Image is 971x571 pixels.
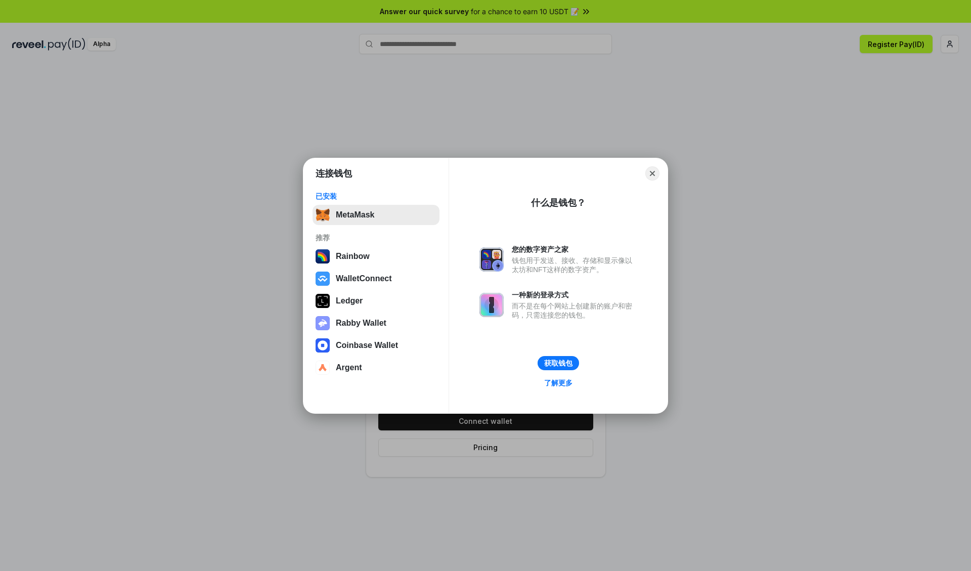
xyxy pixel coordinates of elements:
[313,246,439,267] button: Rainbow
[316,272,330,286] img: svg+xml,%3Csvg%20width%3D%2228%22%20height%3D%2228%22%20viewBox%3D%220%200%2028%2028%22%20fill%3D...
[336,274,392,283] div: WalletConnect
[313,269,439,289] button: WalletConnect
[538,376,579,389] a: 了解更多
[512,290,637,299] div: 一种新的登录方式
[316,294,330,308] img: svg+xml,%3Csvg%20xmlns%3D%22http%3A%2F%2Fwww.w3.org%2F2000%2Fsvg%22%20width%3D%2228%22%20height%3...
[316,208,330,222] img: svg+xml,%3Csvg%20fill%3D%22none%22%20height%3D%2233%22%20viewBox%3D%220%200%2035%2033%22%20width%...
[512,245,637,254] div: 您的数字资产之家
[313,291,439,311] button: Ledger
[316,167,352,180] h1: 连接钱包
[512,301,637,320] div: 而不是在每个网站上创建新的账户和密码，只需连接您的钱包。
[538,356,579,370] button: 获取钱包
[313,358,439,378] button: Argent
[512,256,637,274] div: 钱包用于发送、接收、存储和显示像以太坊和NFT这样的数字资产。
[313,335,439,356] button: Coinbase Wallet
[336,363,362,372] div: Argent
[336,296,363,305] div: Ledger
[313,313,439,333] button: Rabby Wallet
[316,361,330,375] img: svg+xml,%3Csvg%20width%3D%2228%22%20height%3D%2228%22%20viewBox%3D%220%200%2028%2028%22%20fill%3D...
[313,205,439,225] button: MetaMask
[645,166,659,181] button: Close
[316,233,436,242] div: 推荐
[336,252,370,261] div: Rainbow
[479,247,504,272] img: svg+xml,%3Csvg%20xmlns%3D%22http%3A%2F%2Fwww.w3.org%2F2000%2Fsvg%22%20fill%3D%22none%22%20viewBox...
[544,378,572,387] div: 了解更多
[479,293,504,317] img: svg+xml,%3Csvg%20xmlns%3D%22http%3A%2F%2Fwww.w3.org%2F2000%2Fsvg%22%20fill%3D%22none%22%20viewBox...
[531,197,586,209] div: 什么是钱包？
[544,359,572,368] div: 获取钱包
[336,341,398,350] div: Coinbase Wallet
[336,319,386,328] div: Rabby Wallet
[336,210,374,219] div: MetaMask
[316,316,330,330] img: svg+xml,%3Csvg%20xmlns%3D%22http%3A%2F%2Fwww.w3.org%2F2000%2Fsvg%22%20fill%3D%22none%22%20viewBox...
[316,249,330,263] img: svg+xml,%3Csvg%20width%3D%22120%22%20height%3D%22120%22%20viewBox%3D%220%200%20120%20120%22%20fil...
[316,338,330,353] img: svg+xml,%3Csvg%20width%3D%2228%22%20height%3D%2228%22%20viewBox%3D%220%200%2028%2028%22%20fill%3D...
[316,192,436,201] div: 已安装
